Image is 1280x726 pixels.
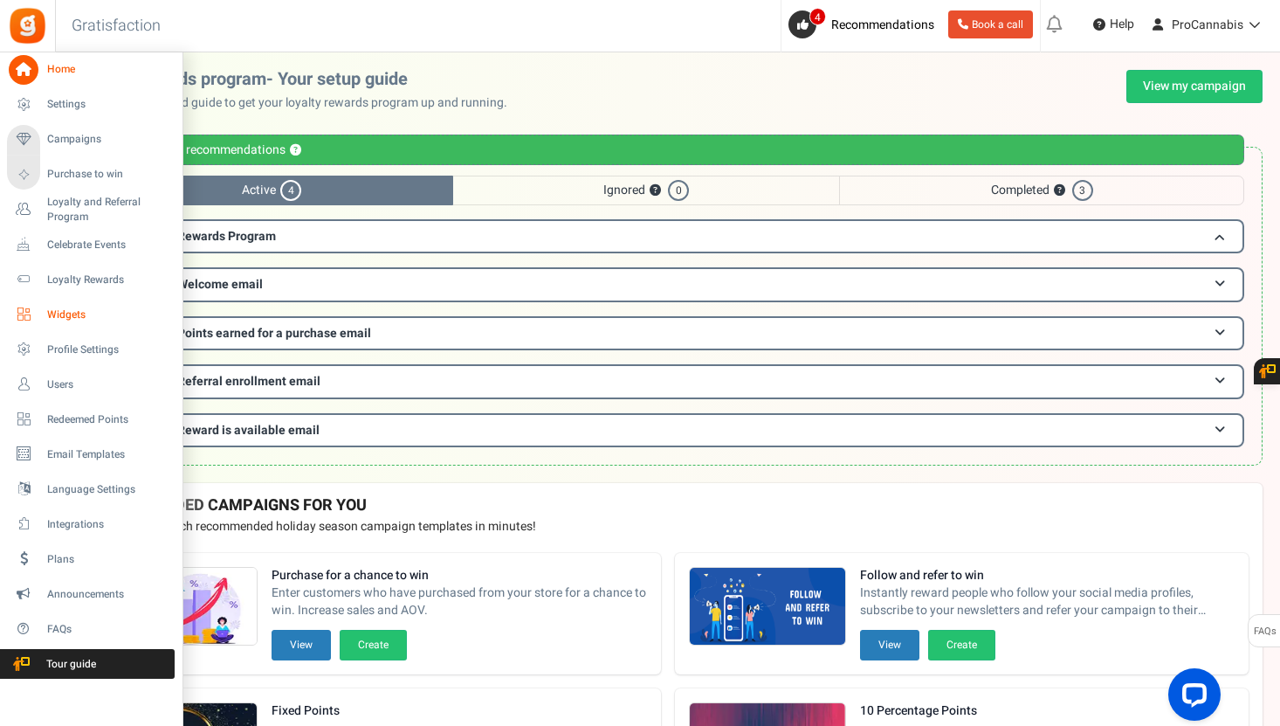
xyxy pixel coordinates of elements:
[47,587,169,602] span: Announcements
[860,630,919,660] button: View
[809,8,826,25] span: 4
[272,584,647,619] span: Enter customers who have purchased from your store for a chance to win. Increase sales and AOV.
[177,372,320,391] span: Referral enrollment email
[7,335,175,364] a: Profile Settings
[8,657,130,672] span: Tour guide
[47,377,169,392] span: Users
[1105,16,1134,33] span: Help
[86,497,1249,515] h4: RECOMMENDED CAMPAIGNS FOR YOU
[47,195,175,225] span: Loyalty and Referral Program
[47,517,169,532] span: Integrations
[690,568,845,646] img: Recommended Campaigns
[72,70,521,89] h2: Loyalty rewards program- Your setup guide
[453,176,840,205] span: Ignored
[134,227,276,245] span: Loyalty Rewards Program
[7,230,175,259] a: Celebrate Events
[47,447,169,462] span: Email Templates
[7,300,175,329] a: Widgets
[177,421,320,439] span: Reward is available email
[47,622,169,637] span: FAQs
[47,342,169,357] span: Profile Settings
[7,90,175,120] a: Settings
[47,308,169,322] span: Widgets
[52,9,180,44] h3: Gratisfaction
[1126,70,1263,103] a: View my campaign
[7,125,175,155] a: Campaigns
[7,370,175,399] a: Users
[1086,10,1141,38] a: Help
[1072,180,1093,201] span: 3
[7,614,175,644] a: FAQs
[177,324,371,342] span: Points earned for a purchase email
[47,482,169,497] span: Language Settings
[7,474,175,504] a: Language Settings
[340,630,407,660] button: Create
[928,630,995,660] button: Create
[272,702,407,720] strong: Fixed Points
[7,404,175,434] a: Redeemed Points
[86,518,1249,536] p: Preview and launch recommended holiday season campaign templates in minutes!
[839,176,1244,205] span: Completed
[7,55,175,85] a: Home
[7,439,175,469] a: Email Templates
[650,185,661,197] button: ?
[668,180,689,201] span: 0
[47,552,169,567] span: Plans
[7,544,175,574] a: Plans
[788,10,941,38] a: 4 Recommendations
[272,567,647,584] strong: Purchase for a chance to win
[47,273,169,287] span: Loyalty Rewards
[47,62,169,77] span: Home
[177,275,263,294] span: Welcome email
[290,145,301,156] button: ?
[47,132,169,147] span: Campaigns
[7,509,175,539] a: Integrations
[7,160,175,190] a: Purchase to win
[47,167,169,182] span: Purchase to win
[7,195,175,225] a: Loyalty and Referral Program
[91,176,453,205] span: Active
[860,584,1235,619] span: Instantly reward people who follow your social media profiles, subscribe to your newsletters and ...
[47,97,169,112] span: Settings
[47,238,169,252] span: Celebrate Events
[280,180,301,201] span: 4
[1054,185,1065,197] button: ?
[8,6,47,45] img: Gratisfaction
[7,265,175,294] a: Loyalty Rewards
[7,579,175,609] a: Announcements
[860,567,1235,584] strong: Follow and refer to win
[1172,16,1243,34] span: ProCannabis
[72,94,521,112] p: Use this personalized guide to get your loyalty rewards program up and running.
[831,16,934,34] span: Recommendations
[47,412,169,427] span: Redeemed Points
[860,702,995,720] strong: 10 Percentage Points
[272,630,331,660] button: View
[948,10,1033,38] a: Book a call
[91,135,1244,165] div: Personalized recommendations
[1253,615,1277,648] span: FAQs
